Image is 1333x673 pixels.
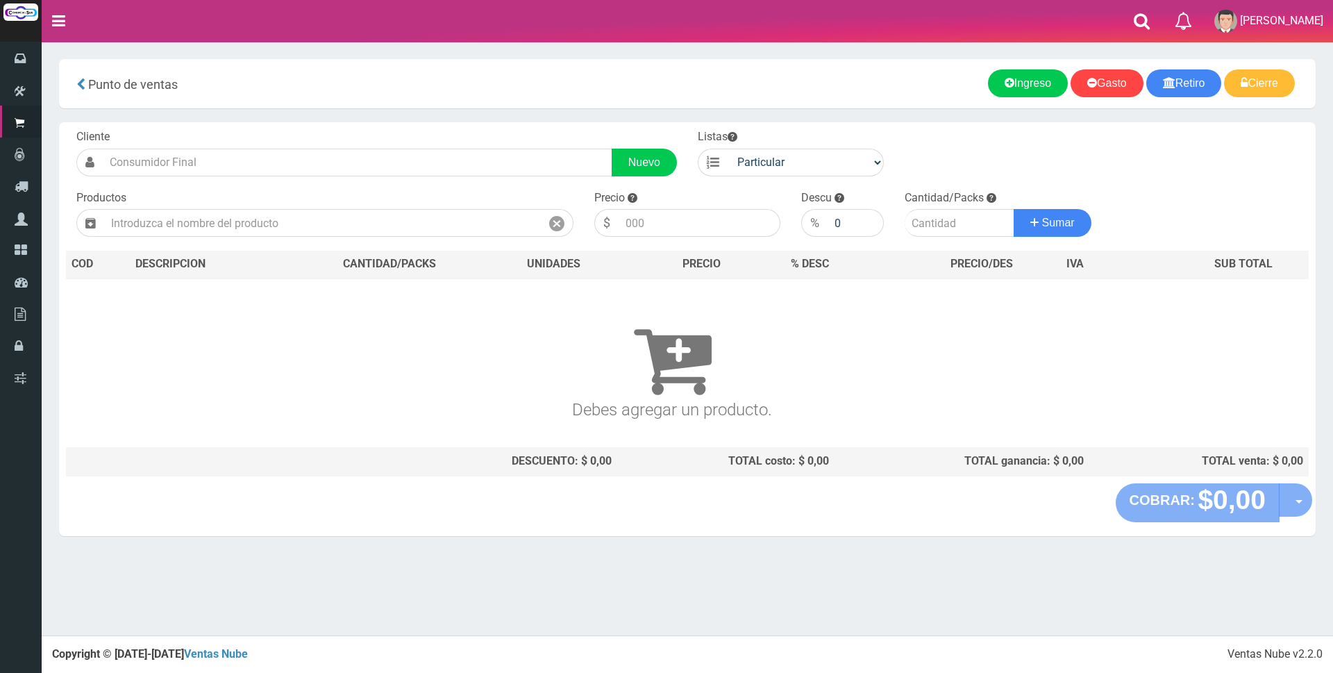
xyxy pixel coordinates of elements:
[52,647,248,660] strong: Copyright © [DATE]-[DATE]
[1014,209,1091,237] button: Sumar
[1130,492,1195,508] strong: COBRAR:
[840,454,1084,470] div: TOTAL ganancia: $ 0,00
[1066,257,1084,270] span: IVA
[66,251,130,279] th: COD
[619,209,780,237] input: 000
[801,209,828,237] div: %
[612,149,677,176] a: Nuevo
[1095,454,1303,470] div: TOTAL venta: $ 0,00
[1198,485,1266,515] strong: $0,00
[76,129,110,145] label: Cliente
[1227,647,1323,663] div: Ventas Nube v2.2.0
[103,149,612,176] input: Consumidor Final
[698,129,737,145] label: Listas
[3,3,38,21] img: Logo grande
[988,69,1068,97] a: Ingreso
[72,299,1273,419] h3: Debes agregar un producto.
[594,209,619,237] div: $
[905,190,984,206] label: Cantidad/Packs
[88,77,178,92] span: Punto de ventas
[801,190,832,206] label: Descu
[1214,256,1273,272] span: SUB TOTAL
[950,257,1013,270] span: PRECIO/DES
[491,251,617,279] th: UNIDADES
[1042,217,1075,229] span: Sumar
[828,209,884,237] input: 000
[594,190,625,206] label: Precio
[156,257,206,270] span: CRIPCION
[1116,483,1280,522] button: COBRAR: $0,00
[905,209,1014,237] input: Cantidad
[1214,10,1237,33] img: User Image
[76,190,126,206] label: Productos
[623,454,830,470] div: TOTAL costo: $ 0,00
[288,251,491,279] th: CANTIDAD/PACKS
[184,647,248,660] a: Ventas Nube
[1146,69,1222,97] a: Retiro
[1071,69,1143,97] a: Gasto
[294,454,612,470] div: DESCUENTO: $ 0,00
[104,209,541,237] input: Introduzca el nombre del producto
[791,257,829,270] span: % DESC
[1240,14,1323,27] span: [PERSON_NAME]
[682,256,721,272] span: PRECIO
[1224,69,1295,97] a: Cierre
[130,251,288,279] th: DES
